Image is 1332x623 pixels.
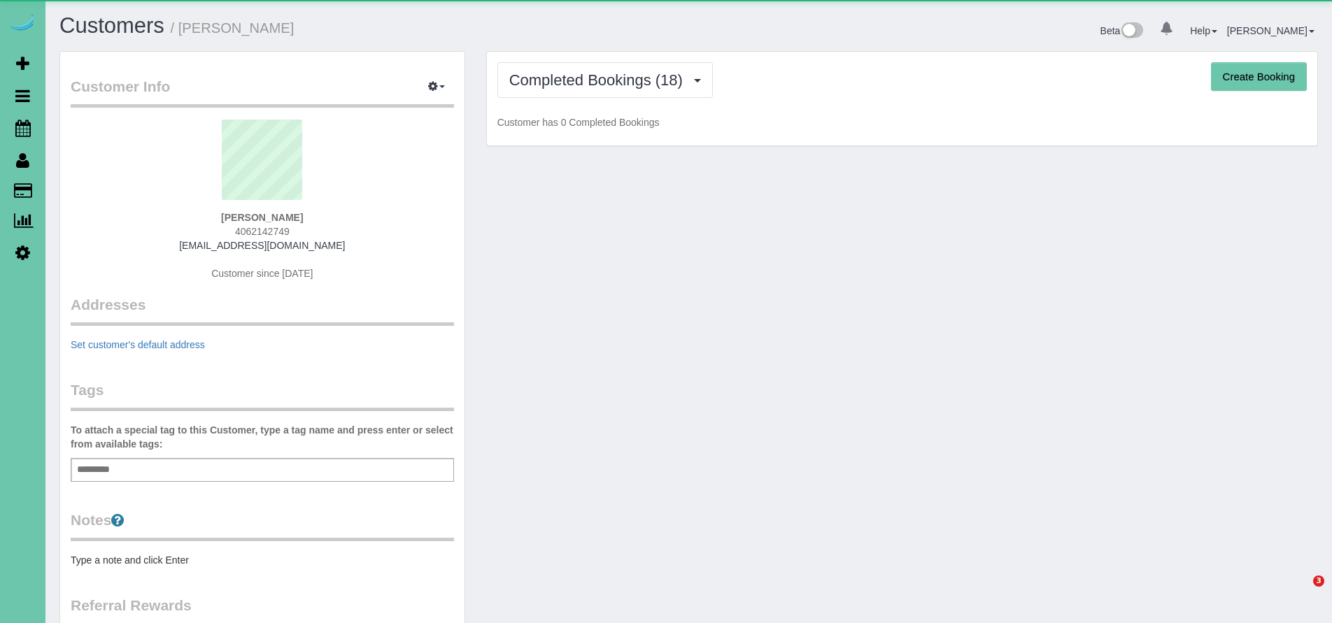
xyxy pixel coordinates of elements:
p: Customer has 0 Completed Bookings [497,115,1307,129]
strong: [PERSON_NAME] [221,212,303,223]
span: Customer since [DATE] [211,268,313,279]
span: 4062142749 [235,226,290,237]
span: 3 [1313,575,1324,587]
span: Completed Bookings (18) [509,71,690,89]
legend: Customer Info [71,76,454,108]
img: New interface [1120,22,1143,41]
legend: Notes [71,510,454,541]
img: Automaid Logo [8,14,36,34]
a: Help [1190,25,1217,36]
button: Completed Bookings (18) [497,62,713,98]
label: To attach a special tag to this Customer, type a tag name and press enter or select from availabl... [71,423,454,451]
a: [EMAIL_ADDRESS][DOMAIN_NAME] [179,240,345,251]
a: [PERSON_NAME] [1227,25,1315,36]
a: Set customer's default address [71,339,205,350]
iframe: Intercom live chat [1284,575,1318,609]
pre: Type a note and click Enter [71,553,454,567]
button: Create Booking [1211,62,1307,92]
a: Customers [59,13,164,38]
small: / [PERSON_NAME] [171,20,295,36]
legend: Tags [71,380,454,411]
a: Beta [1100,25,1144,36]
